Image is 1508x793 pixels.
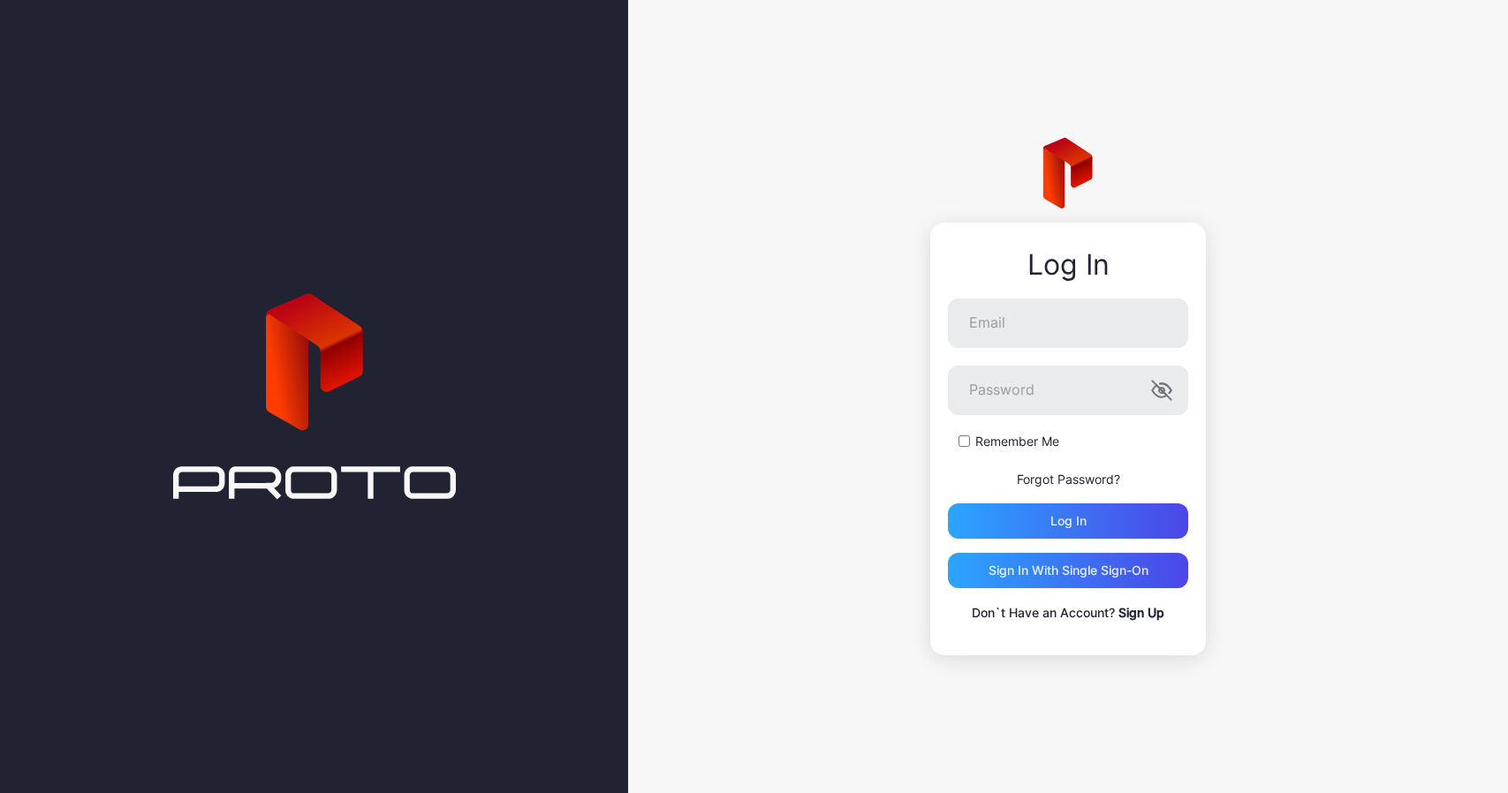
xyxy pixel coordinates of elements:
div: Sign in With Single Sign-On [989,563,1148,578]
input: Email [948,298,1188,348]
div: Log in [1050,514,1087,528]
input: Password [948,366,1188,415]
div: Log In [948,249,1188,281]
label: Remember Me [975,433,1059,450]
p: Don`t Have an Account? [948,602,1188,623]
a: Sign Up [1118,605,1164,620]
a: Forgot Password? [1017,472,1120,487]
button: Sign in With Single Sign-On [948,553,1188,588]
button: Password [1151,380,1172,401]
button: Log in [948,503,1188,539]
